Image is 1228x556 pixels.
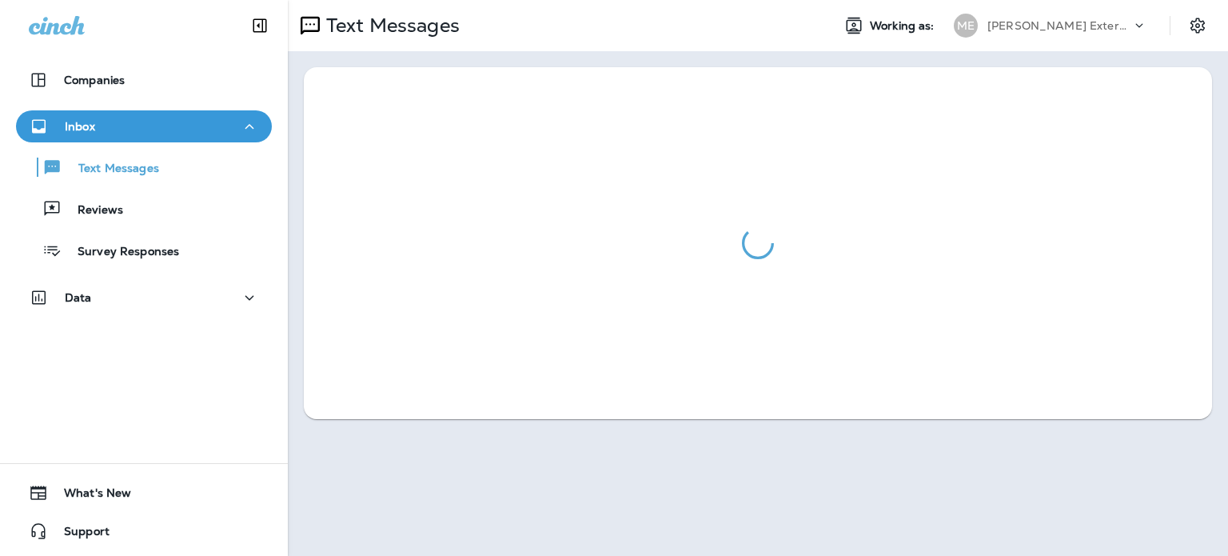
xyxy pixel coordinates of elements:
[320,14,460,38] p: Text Messages
[62,245,179,260] p: Survey Responses
[16,64,272,96] button: Companies
[64,74,125,86] p: Companies
[16,515,272,547] button: Support
[1183,11,1212,40] button: Settings
[237,10,282,42] button: Collapse Sidebar
[16,282,272,314] button: Data
[65,291,92,304] p: Data
[16,150,272,184] button: Text Messages
[62,203,123,218] p: Reviews
[16,477,272,509] button: What's New
[16,110,272,142] button: Inbox
[16,234,272,267] button: Survey Responses
[16,192,272,226] button: Reviews
[48,525,110,544] span: Support
[987,19,1131,32] p: [PERSON_NAME] Exterminating
[954,14,978,38] div: ME
[48,486,131,506] span: What's New
[62,162,159,177] p: Text Messages
[870,19,938,33] span: Working as:
[65,120,95,133] p: Inbox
